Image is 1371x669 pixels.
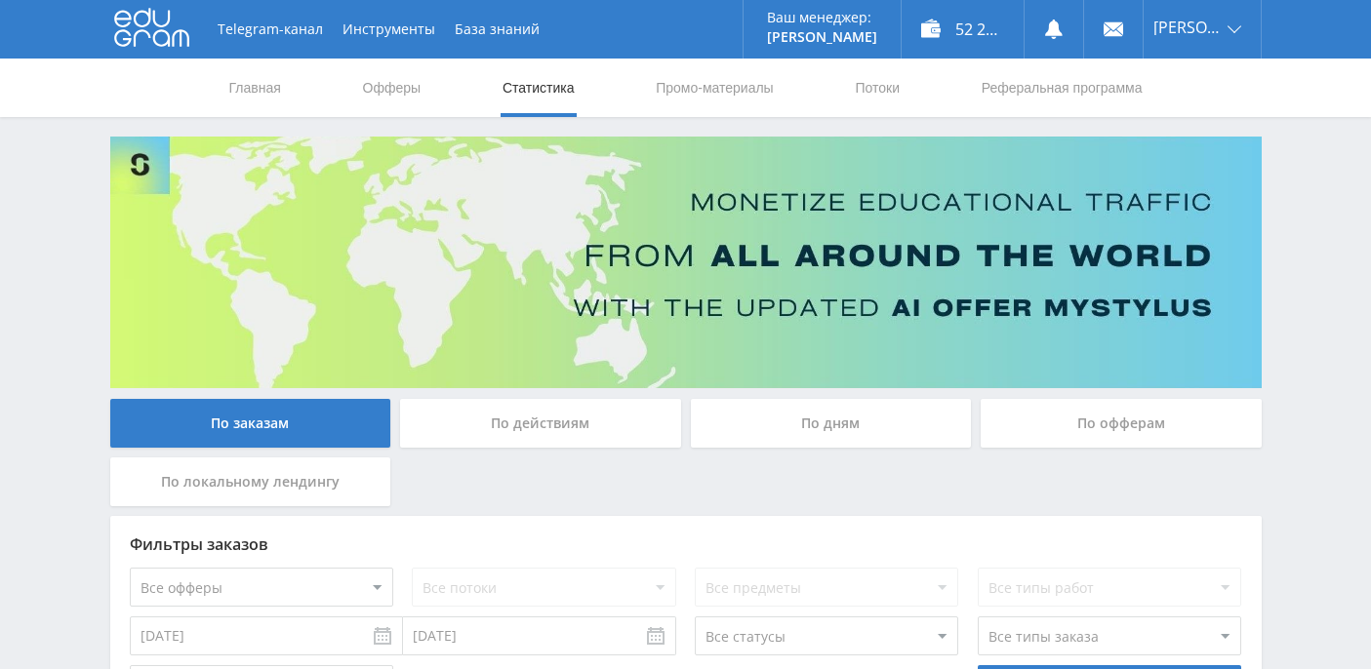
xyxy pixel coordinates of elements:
p: Ваш менеджер: [767,10,877,25]
div: Фильтры заказов [130,535,1242,553]
a: Офферы [361,59,423,117]
p: [PERSON_NAME] [767,29,877,45]
div: По заказам [110,399,391,448]
div: По локальному лендингу [110,457,391,506]
div: По дням [691,399,972,448]
a: Главная [227,59,283,117]
div: По офферам [981,399,1262,448]
div: По действиям [400,399,681,448]
a: Статистика [501,59,577,117]
img: Banner [110,137,1262,388]
span: [PERSON_NAME] [1153,20,1222,35]
a: Потоки [853,59,902,117]
a: Промо-материалы [654,59,775,117]
a: Реферальная программа [980,59,1145,117]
